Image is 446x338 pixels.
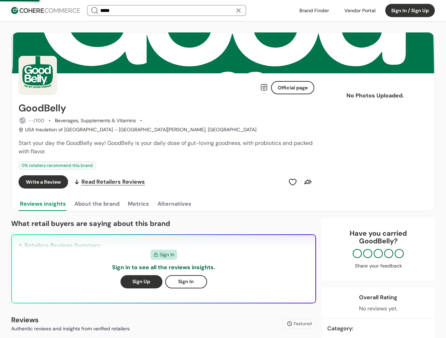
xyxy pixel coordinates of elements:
[11,315,39,324] b: Reviews
[329,229,428,245] div: Have you carried
[55,117,136,124] div: Beverages, Supplements & Vitamins
[271,81,314,94] button: Official page
[359,293,397,302] div: Overall Rating
[329,262,428,270] div: Share your feedback
[294,321,312,327] span: Featured
[19,139,313,155] span: Start your day the GoodBelly way! GoodBelly is your daily dose of gut-loving goodness, with probi...
[73,197,121,211] button: About the brand
[334,91,416,100] p: No Photos Uploaded.
[34,117,44,124] span: /100
[120,275,162,288] button: Sign Up
[329,237,428,245] p: GoodBelly ?
[19,161,96,170] div: 0 % retailers recommend this brand
[359,304,397,313] div: No reviews yet.
[74,175,145,189] a: Read Retailers Reviews
[165,275,207,288] button: Sign In
[19,126,256,133] div: USA Insulation of [GEOGRAPHIC_DATA] – [GEOGRAPHIC_DATA][PERSON_NAME], [GEOGRAPHIC_DATA]
[81,178,145,186] span: Read Retailers Reviews
[156,197,193,211] button: Alternatives
[28,117,34,124] span: --
[160,251,174,258] span: Sign In
[11,218,316,229] p: What retail buyers are saying about this brand
[112,263,215,272] p: Sign in to see all the reviews insights.
[385,4,435,17] button: Sign In / Sign Up
[327,324,429,333] div: Category :
[19,56,57,94] img: Brand Photo
[19,175,68,189] button: Write a Review
[19,103,66,114] h2: GoodBelly
[12,32,434,73] img: Brand cover image
[11,325,130,332] p: Authentic reviews and insights from verified retailers
[126,197,151,211] button: Metrics
[11,7,80,14] img: Cohere Logo
[19,197,67,211] button: Reviews insights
